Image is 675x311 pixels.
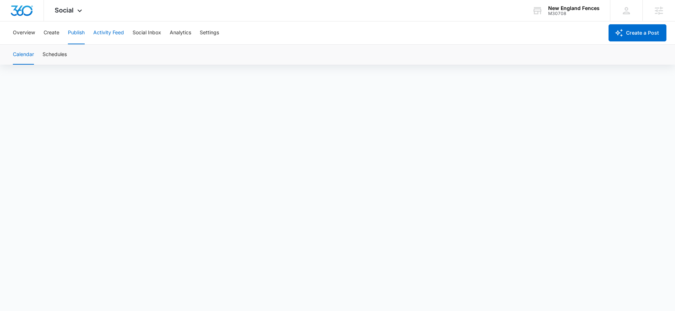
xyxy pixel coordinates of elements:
button: Calendar [13,45,34,65]
span: Social [55,6,74,14]
button: Social Inbox [133,21,161,44]
button: Create a Post [609,24,666,41]
button: Create [44,21,59,44]
div: account id [548,11,600,16]
button: Overview [13,21,35,44]
button: Publish [68,21,85,44]
button: Settings [200,21,219,44]
button: Analytics [170,21,191,44]
button: Activity Feed [93,21,124,44]
button: Schedules [43,45,67,65]
div: account name [548,5,600,11]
